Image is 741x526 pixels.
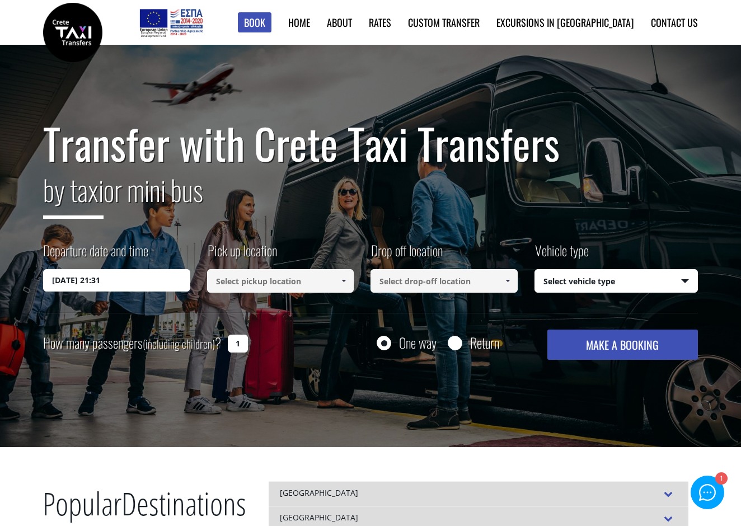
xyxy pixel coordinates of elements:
[535,270,698,293] span: Select vehicle type
[207,241,277,269] label: Pick up location
[269,481,688,506] div: [GEOGRAPHIC_DATA]
[43,167,698,227] h2: or mini bus
[470,336,499,350] label: Return
[327,15,352,30] a: About
[43,168,104,219] span: by taxi
[143,335,215,352] small: (including children)
[43,3,102,62] img: Crete Taxi Transfers | Safe Taxi Transfer Services from to Heraklion Airport, Chania Airport, Ret...
[288,15,310,30] a: Home
[369,15,391,30] a: Rates
[498,269,517,293] a: Show All Items
[43,120,698,167] h1: Transfer with Crete Taxi Transfers
[335,269,353,293] a: Show All Items
[399,336,437,350] label: One way
[715,473,726,485] div: 1
[138,6,204,39] img: e-bannersEUERDF180X90.jpg
[207,269,354,293] input: Select pickup location
[547,330,698,360] button: MAKE A BOOKING
[238,12,271,33] a: Book
[43,25,102,37] a: Crete Taxi Transfers | Safe Taxi Transfer Services from to Heraklion Airport, Chania Airport, Ret...
[370,241,443,269] label: Drop off location
[370,269,518,293] input: Select drop-off location
[408,15,480,30] a: Custom Transfer
[496,15,634,30] a: Excursions in [GEOGRAPHIC_DATA]
[43,241,148,269] label: Departure date and time
[651,15,698,30] a: Contact us
[43,330,221,357] label: How many passengers ?
[534,241,589,269] label: Vehicle type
